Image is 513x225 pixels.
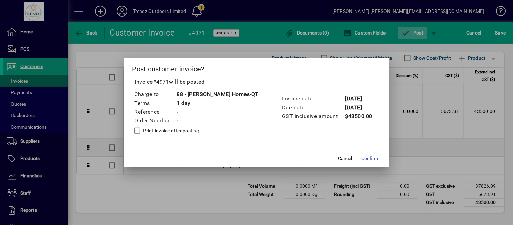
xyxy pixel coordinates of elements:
span: Confirm [362,155,378,162]
td: $43500.00 [345,112,373,121]
td: [DATE] [345,94,373,103]
p: Invoice will be posted . [132,78,381,86]
td: Charge to [134,90,177,99]
button: Cancel [334,152,356,164]
td: Order Number [134,116,177,125]
td: Invoice date [282,94,345,103]
td: Terms [134,99,177,108]
td: [DATE] [345,103,373,112]
label: Print invoice after posting [142,127,200,134]
td: Reference [134,108,177,116]
h2: Post customer invoice? [124,58,389,77]
span: Cancel [338,155,352,162]
td: Due date [282,103,345,112]
td: 1 day [177,99,259,108]
span: #4971 [153,78,169,85]
td: - [177,116,259,125]
button: Confirm [359,152,381,164]
td: GST inclusive amount [282,112,345,121]
td: - [177,108,259,116]
td: 88 - [PERSON_NAME] Homes-QT [177,90,259,99]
